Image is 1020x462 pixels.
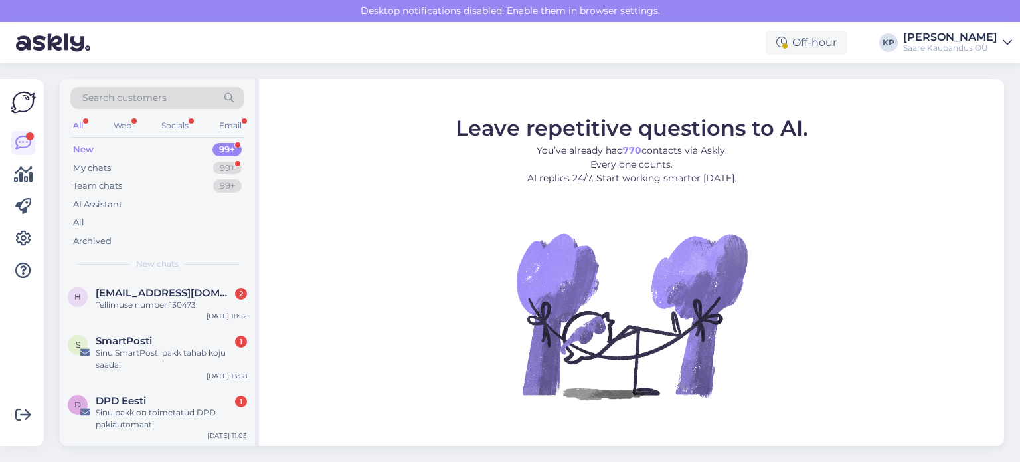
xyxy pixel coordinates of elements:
div: My chats [73,162,111,175]
div: Socials [159,117,191,134]
div: Web [111,117,134,134]
img: No Chat active [512,196,751,435]
div: Sinu pakk on toimetatud DPD pakiautomaati [96,407,247,431]
img: Askly Logo [11,90,36,115]
b: 770 [623,144,641,156]
span: D [74,400,81,409]
div: Archived [73,235,112,248]
p: You’ve already had contacts via Askly. Every one counts. AI replies 24/7. Start working smarter [... [456,144,808,185]
span: SmartPosti [96,335,152,347]
span: Search customers [82,91,167,105]
div: Sinu SmartPosti pakk tahab koju saada! [96,347,247,371]
span: hannabritahermlin@gmail.com [96,287,234,299]
span: Leave repetitive questions to AI. [456,115,808,141]
div: [DATE] 11:03 [207,431,247,441]
div: New [73,143,94,156]
div: All [73,216,84,229]
div: Off-hour [766,31,847,55]
div: 1 [235,336,247,348]
span: S [76,340,80,350]
div: KP [879,33,898,52]
div: [PERSON_NAME] [903,32,997,43]
span: New chats [136,258,179,270]
div: Email [216,117,244,134]
span: h [74,292,81,302]
div: 99+ [213,162,242,175]
div: 1 [235,396,247,407]
div: 2 [235,288,247,300]
div: Tellimuse number 130473 [96,299,247,311]
span: DPD Eesti [96,395,146,407]
div: Saare Kaubandus OÜ [903,43,997,53]
div: [DATE] 18:52 [207,311,247,321]
div: Team chats [73,179,122,193]
div: 99+ [212,143,242,156]
div: All [70,117,86,134]
a: [PERSON_NAME]Saare Kaubandus OÜ [903,32,1012,53]
div: 99+ [213,179,242,193]
div: [DATE] 13:58 [207,371,247,381]
div: AI Assistant [73,198,122,211]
